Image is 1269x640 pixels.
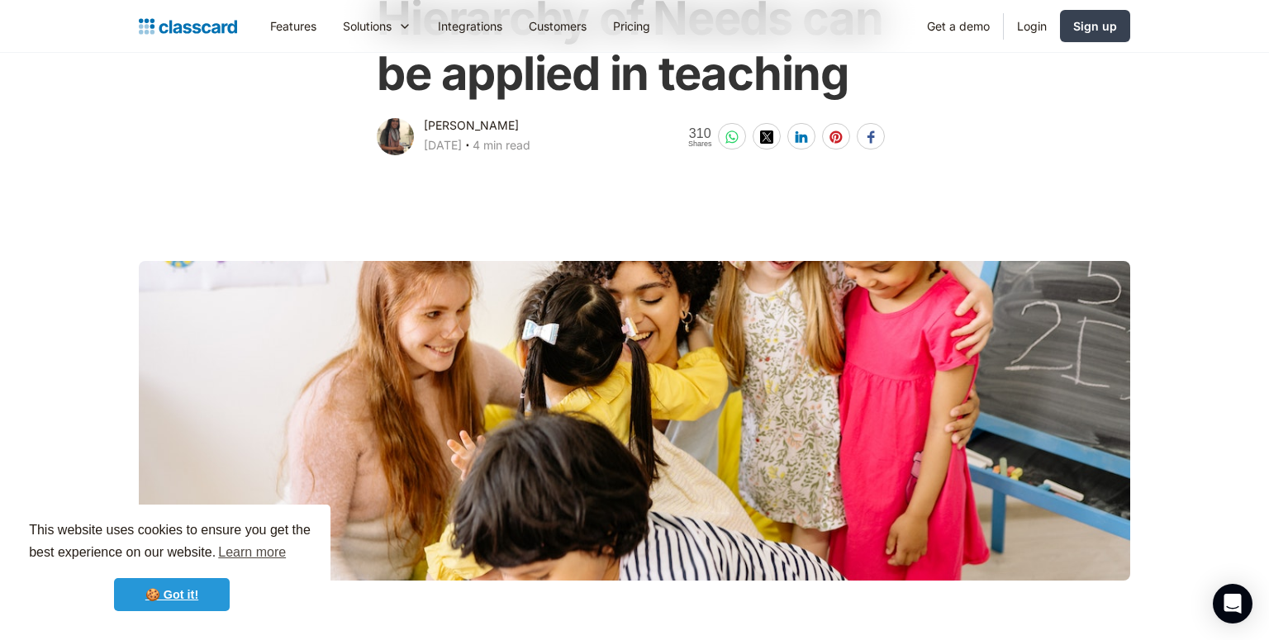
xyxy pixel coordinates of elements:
[829,130,843,144] img: pinterest-white sharing button
[600,7,663,45] a: Pricing
[257,7,330,45] a: Features
[139,15,237,38] a: home
[343,17,392,35] div: Solutions
[1213,584,1252,623] div: Open Intercom Messenger
[1004,7,1060,45] a: Login
[688,140,712,148] span: Shares
[864,130,877,144] img: facebook-white sharing button
[795,130,808,144] img: linkedin-white sharing button
[13,505,330,627] div: cookieconsent
[114,578,230,611] a: dismiss cookie message
[462,135,473,159] div: ‧
[688,126,712,140] span: 310
[216,540,288,565] a: learn more about cookies
[424,135,462,155] div: [DATE]
[1073,17,1117,35] div: Sign up
[424,116,519,135] div: [PERSON_NAME]
[1060,10,1130,42] a: Sign up
[425,7,516,45] a: Integrations
[914,7,1003,45] a: Get a demo
[516,7,600,45] a: Customers
[760,130,773,144] img: twitter-white sharing button
[330,7,425,45] div: Solutions
[29,520,315,565] span: This website uses cookies to ensure you get the best experience on our website.
[725,130,739,144] img: whatsapp-white sharing button
[473,135,530,155] div: 4 min read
